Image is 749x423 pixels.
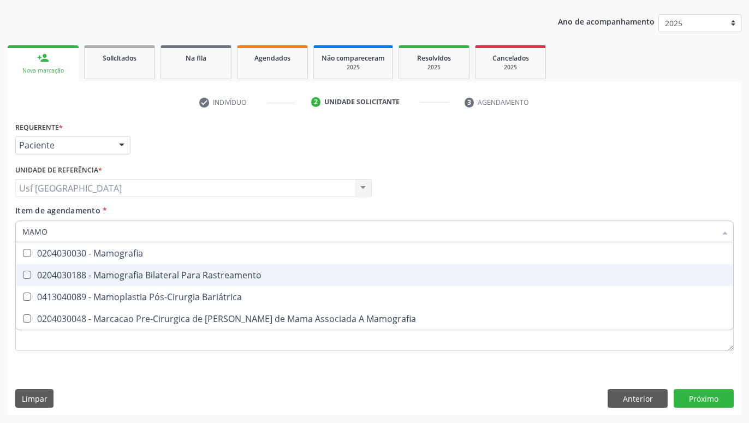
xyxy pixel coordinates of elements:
span: Paciente [19,140,108,151]
div: 0204030030 - Mamografia [22,249,727,258]
div: 0204030048 - Marcacao Pre-Cirurgica de [PERSON_NAME] de Mama Associada A Mamografia [22,314,727,323]
input: Buscar por procedimentos [22,221,716,242]
div: 2025 [407,63,461,72]
span: Item de agendamento [15,205,100,216]
label: Unidade de referência [15,162,102,179]
button: Próximo [674,389,734,408]
span: Resolvidos [417,53,451,63]
span: Solicitados [103,53,136,63]
span: Cancelados [492,53,529,63]
div: person_add [37,52,49,64]
span: Não compareceram [322,53,385,63]
div: 2025 [322,63,385,72]
button: Anterior [608,389,668,408]
div: 2025 [483,63,538,72]
label: Requerente [15,119,63,136]
p: Ano de acompanhamento [558,14,655,28]
span: Na fila [186,53,206,63]
div: Nova marcação [15,67,71,75]
div: 0413040089 - Mamoplastia Pós-Cirurgia Bariátrica [22,293,727,301]
span: Agendados [254,53,290,63]
div: 0204030188 - Mamografia Bilateral Para Rastreamento [22,271,727,279]
div: Unidade solicitante [324,97,400,107]
div: 2 [311,97,321,107]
